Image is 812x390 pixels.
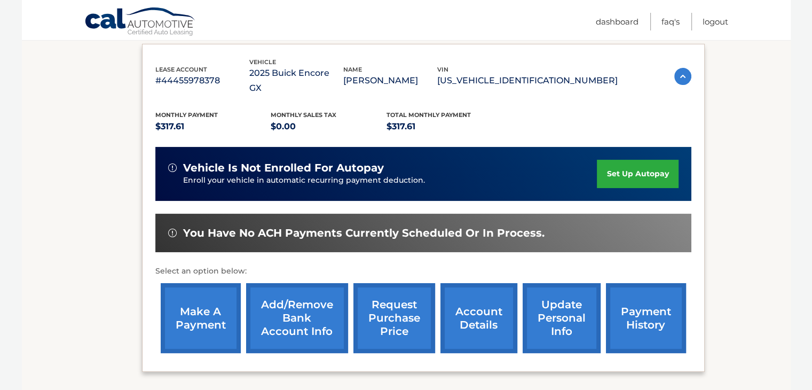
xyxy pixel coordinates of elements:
p: #44455978378 [155,73,249,88]
span: vehicle is not enrolled for autopay [183,161,384,175]
a: FAQ's [661,13,680,30]
a: Dashboard [596,13,638,30]
p: $317.61 [155,119,271,134]
span: lease account [155,66,207,73]
p: $317.61 [387,119,502,134]
span: Monthly sales Tax [271,111,336,119]
span: Monthly Payment [155,111,218,119]
p: [PERSON_NAME] [343,73,437,88]
p: 2025 Buick Encore GX [249,66,343,96]
span: vehicle [249,58,276,66]
p: [US_VEHICLE_IDENTIFICATION_NUMBER] [437,73,618,88]
a: request purchase price [353,283,435,353]
img: alert-white.svg [168,229,177,237]
img: alert-white.svg [168,163,177,172]
span: You have no ACH payments currently scheduled or in process. [183,227,545,240]
p: Select an option below: [155,265,691,278]
a: make a payment [161,283,241,353]
a: set up autopay [597,160,678,188]
a: Cal Automotive [84,7,196,38]
p: $0.00 [271,119,387,134]
span: vin [437,66,448,73]
a: Logout [703,13,728,30]
a: update personal info [523,283,601,353]
span: name [343,66,362,73]
a: payment history [606,283,686,353]
a: account details [440,283,517,353]
a: Add/Remove bank account info [246,283,348,353]
span: Total Monthly Payment [387,111,471,119]
img: accordion-active.svg [674,68,691,85]
p: Enroll your vehicle in automatic recurring payment deduction. [183,175,597,186]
